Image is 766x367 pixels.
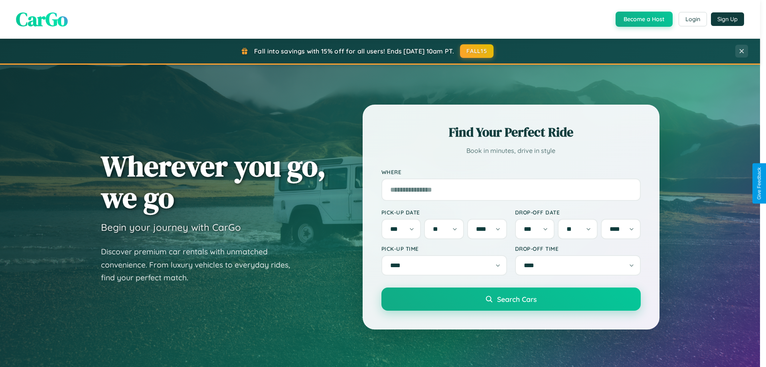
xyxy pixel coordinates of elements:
[381,209,507,216] label: Pick-up Date
[460,44,494,58] button: FALL15
[101,245,300,284] p: Discover premium car rentals with unmatched convenience. From luxury vehicles to everyday rides, ...
[16,6,68,32] span: CarGo
[679,12,707,26] button: Login
[515,209,641,216] label: Drop-off Date
[101,221,241,233] h3: Begin your journey with CarGo
[497,295,537,304] span: Search Cars
[254,47,454,55] span: Fall into savings with 15% off for all users! Ends [DATE] 10am PT.
[381,123,641,141] h2: Find Your Perfect Ride
[616,12,673,27] button: Become a Host
[381,245,507,252] label: Pick-up Time
[381,145,641,157] p: Book in minutes, drive in style
[381,169,641,175] label: Where
[711,12,744,26] button: Sign Up
[515,245,641,252] label: Drop-off Time
[756,167,762,200] div: Give Feedback
[101,150,326,213] h1: Wherever you go, we go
